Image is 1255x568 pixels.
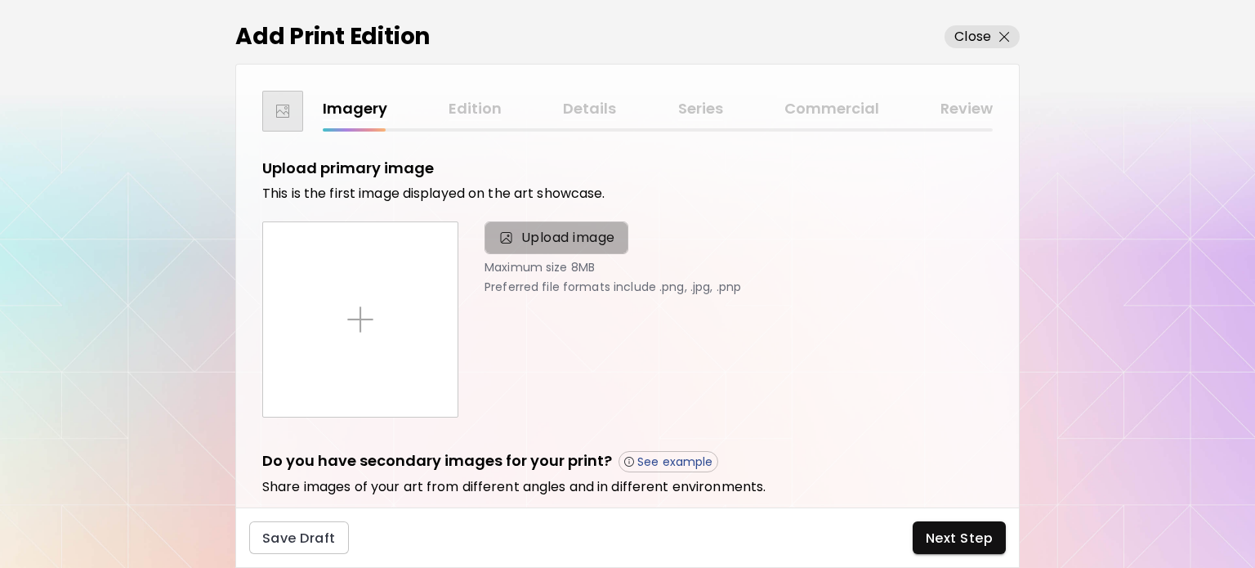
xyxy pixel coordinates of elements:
[926,530,993,547] span: Next Step
[485,221,628,254] span: Upload image
[249,521,349,554] button: Save Draft
[262,158,434,179] h5: Upload primary image
[485,280,993,293] p: Preferred file formats include .png, .jpg, .pnp
[619,451,718,472] button: See example
[521,228,615,248] span: Upload image
[276,105,289,118] img: thumbnail
[485,261,993,274] p: Maximum size 8MB
[637,454,712,469] p: See example
[913,521,1006,554] button: Next Step
[262,186,993,202] h6: This is the first image displayed on the art showcase.
[347,306,373,333] img: placeholder
[262,479,993,495] h6: Share images of your art from different angles and in different environments.
[262,530,336,547] span: Save Draft
[262,450,612,472] h5: Do you have secondary images for your print?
